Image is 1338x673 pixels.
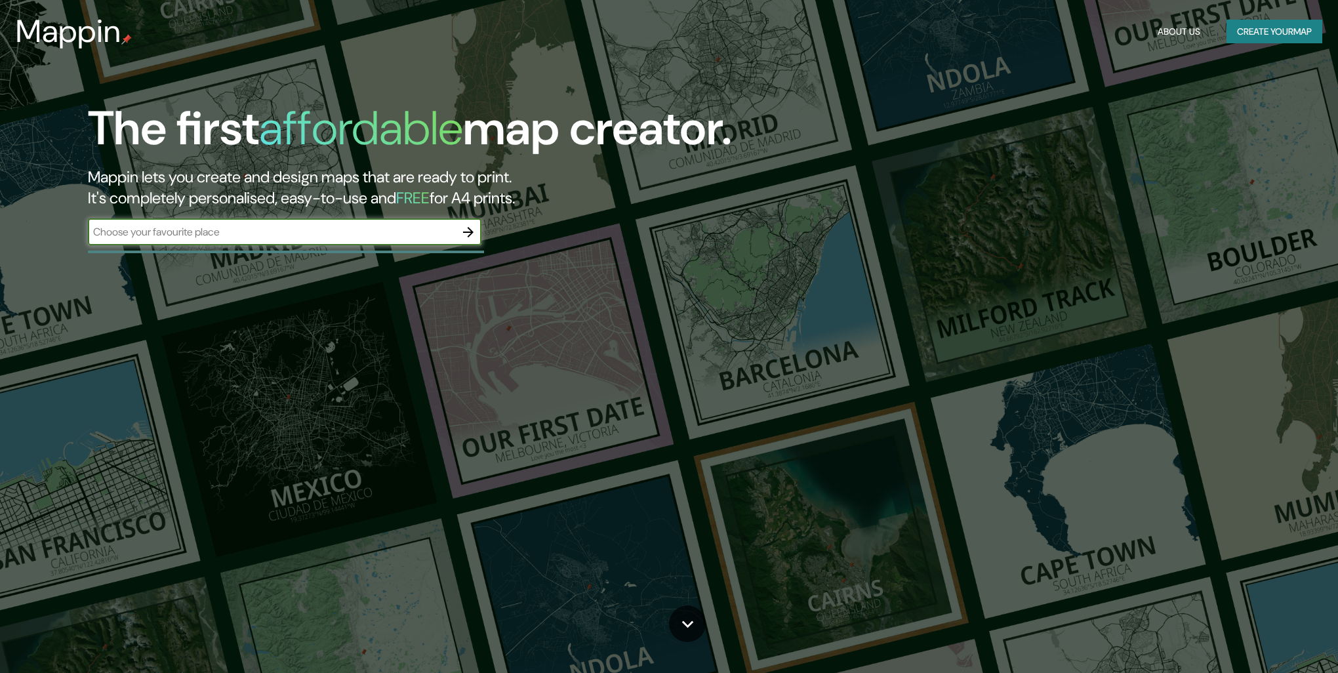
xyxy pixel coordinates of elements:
h1: affordable [259,98,463,159]
h3: Mappin [16,13,121,50]
button: About Us [1152,20,1206,44]
h2: Mappin lets you create and design maps that are ready to print. It's completely personalised, eas... [88,167,757,209]
button: Create yourmap [1226,20,1322,44]
h5: FREE [396,188,430,208]
input: Choose your favourite place [88,224,455,239]
h1: The first map creator. [88,101,732,167]
img: mappin-pin [121,34,132,45]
